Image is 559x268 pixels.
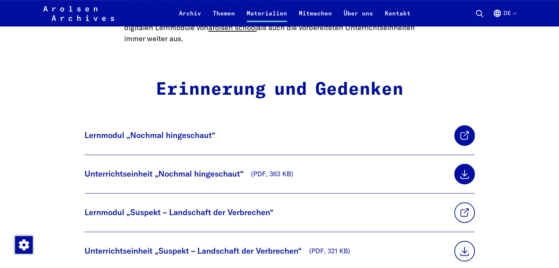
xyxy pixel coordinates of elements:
[173,9,207,26] a: Archiv
[207,9,241,26] a: Themen
[173,4,416,22] nav: Primär
[124,79,435,101] h2: Erinnerung und Gedenken
[293,9,338,26] a: Mitmachen
[15,236,33,254] img: Zustimmung ändern
[208,23,257,32] a: arolsen school
[15,236,32,253] div: Zustimmung ändern
[241,9,293,26] a: Materialien
[124,11,435,44] p: Es lohnt sich, die Seite regelmäßig zu besuchen, denn wir bauen sowohl das Angebot der digitalen ...
[379,9,416,26] a: Kontakt
[338,9,379,26] a: Über uns
[493,9,516,26] button: Deutsch, Sprachauswahl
